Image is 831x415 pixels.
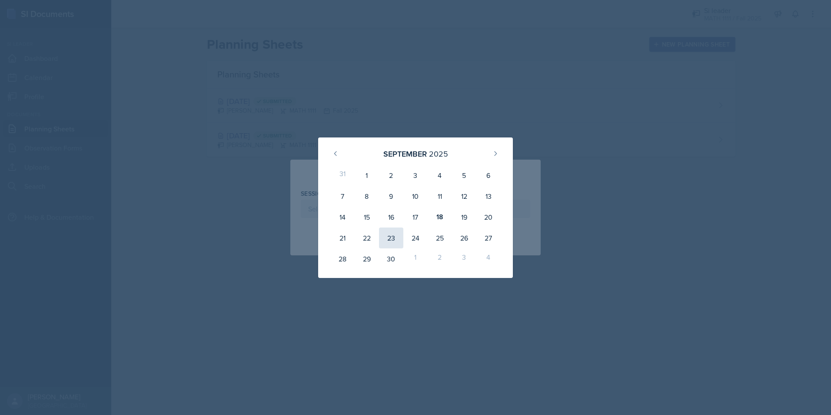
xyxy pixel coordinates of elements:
[403,165,428,186] div: 3
[428,165,452,186] div: 4
[403,228,428,248] div: 24
[355,165,379,186] div: 1
[428,248,452,269] div: 2
[379,228,403,248] div: 23
[476,165,501,186] div: 6
[355,207,379,228] div: 15
[383,148,427,160] div: September
[452,248,476,269] div: 3
[428,207,452,228] div: 18
[330,248,355,269] div: 28
[476,248,501,269] div: 4
[476,207,501,228] div: 20
[452,228,476,248] div: 26
[403,248,428,269] div: 1
[403,186,428,207] div: 10
[428,186,452,207] div: 11
[452,207,476,228] div: 19
[379,186,403,207] div: 9
[476,186,501,207] div: 13
[330,165,355,186] div: 31
[452,165,476,186] div: 5
[379,248,403,269] div: 30
[355,228,379,248] div: 22
[429,148,448,160] div: 2025
[452,186,476,207] div: 12
[355,186,379,207] div: 8
[330,186,355,207] div: 7
[330,207,355,228] div: 14
[330,228,355,248] div: 21
[428,228,452,248] div: 25
[379,165,403,186] div: 2
[379,207,403,228] div: 16
[403,207,428,228] div: 17
[476,228,501,248] div: 27
[355,248,379,269] div: 29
